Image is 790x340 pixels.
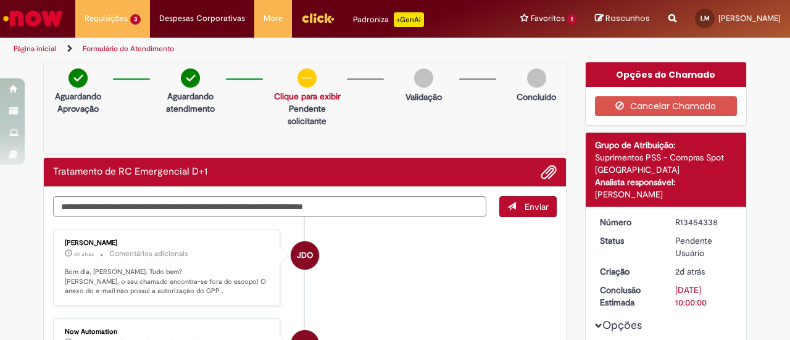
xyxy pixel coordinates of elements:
[301,9,335,27] img: click_logo_yellow_360x200.png
[274,102,341,127] p: Pendente solicitante
[83,44,174,54] a: Formulário de Atendimento
[701,14,710,22] span: LM
[159,12,245,25] span: Despesas Corporativas
[74,251,94,258] time: 29/08/2025 11:04:35
[394,12,424,27] p: +GenAi
[718,13,781,23] span: [PERSON_NAME]
[567,14,576,25] span: 1
[595,151,738,176] div: Suprimentos PSS - Compras Spot [GEOGRAPHIC_DATA]
[161,90,219,115] p: Aguardando atendimento
[65,267,270,296] p: Bom dia, [PERSON_NAME]. Tudo bem? [PERSON_NAME], o seu chamado encontra-se fora do escopo! O anex...
[541,164,557,180] button: Adicionar anexos
[14,44,56,54] a: Página inicial
[605,12,650,24] span: Rascunhos
[65,328,270,336] div: Now Automation
[675,265,733,278] div: 27/08/2025 21:00:28
[595,96,738,116] button: Cancelar Chamado
[527,68,546,88] img: img-circle-grey.png
[49,90,107,115] p: Aguardando Aprovação
[130,14,141,25] span: 3
[531,12,565,25] span: Favoritos
[595,139,738,151] div: Grupo de Atribuição:
[53,167,207,178] h2: Tratamento de RC Emergencial D+1 Histórico de tíquete
[675,234,733,259] div: Pendente Usuário
[675,266,705,277] time: 27/08/2025 21:00:28
[591,265,667,278] dt: Criação
[595,188,738,201] div: [PERSON_NAME]
[9,38,517,60] ul: Trilhas de página
[517,91,556,103] p: Concluído
[586,62,747,87] div: Opções do Chamado
[595,176,738,188] div: Analista responsável:
[1,6,65,31] img: ServiceNow
[591,284,667,309] dt: Conclusão Estimada
[297,241,313,270] span: JDO
[499,196,557,217] button: Enviar
[69,68,88,88] img: check-circle-green.png
[525,201,549,212] span: Enviar
[675,284,733,309] div: [DATE] 10:00:00
[675,266,705,277] span: 2d atrás
[675,216,733,228] div: R13454338
[414,68,433,88] img: img-circle-grey.png
[65,239,270,247] div: [PERSON_NAME]
[274,91,341,102] a: Clique para exibir
[85,12,128,25] span: Requisições
[53,196,486,217] textarea: Digite sua mensagem aqui...
[353,12,424,27] div: Padroniza
[74,251,94,258] span: 6h atrás
[109,249,188,259] small: Comentários adicionais
[291,241,319,270] div: Jessica de Oliveira Parenti
[405,91,442,103] p: Validação
[181,68,200,88] img: check-circle-green.png
[297,68,317,88] img: circle-minus.png
[264,12,283,25] span: More
[595,13,650,25] a: Rascunhos
[591,234,667,247] dt: Status
[591,216,667,228] dt: Número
